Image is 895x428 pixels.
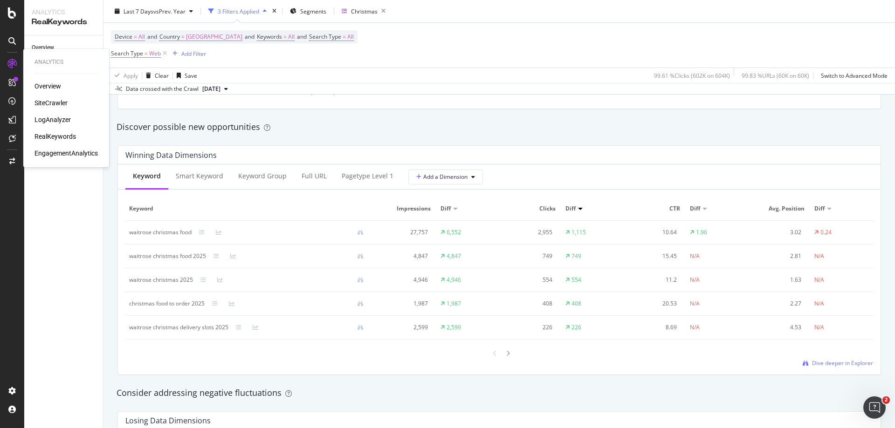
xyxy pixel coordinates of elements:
button: Switch to Advanced Mode [817,68,888,83]
span: Clicks [503,204,556,213]
div: 4,946 [447,276,461,284]
div: 8.69 [627,323,677,332]
span: = [134,33,137,41]
span: Last 7 Days [124,7,153,15]
div: Clear [155,71,169,79]
span: Impressions [379,204,431,213]
div: 226 [503,323,552,332]
div: 4.53 [752,323,802,332]
div: waitrose christmas food [129,228,192,237]
button: 3 Filters Applied [205,4,270,19]
button: [DATE] [199,83,232,95]
span: Device [115,33,132,41]
div: Keyword [133,171,161,181]
div: 749 [503,252,552,260]
a: Overview [34,82,61,91]
div: Full URL [302,171,327,181]
div: 99.61 % Clicks ( 602K on 604K ) [654,71,730,79]
button: Christmas [338,4,389,19]
div: waitrose christmas food 2025 [129,252,206,260]
button: Add a Dimension [408,170,483,184]
div: 2,599 [447,323,461,332]
span: and [245,33,255,41]
div: RealKeywords [32,17,96,27]
div: Consider addressing negative fluctuations [117,387,882,399]
div: 99.83 % URLs ( 60K on 60K ) [742,71,809,79]
span: CTR [627,204,680,213]
div: Data crossed with the Crawl [126,85,199,93]
span: Country [159,33,180,41]
span: Add a Dimension [416,173,468,181]
span: 2025 Sep. 13th [202,85,220,93]
div: pagetype Level 1 [342,171,393,181]
div: 1,987 [379,299,428,308]
span: [GEOGRAPHIC_DATA] [186,30,242,43]
div: 2,599 [379,323,428,332]
div: 4,847 [447,252,461,260]
button: Clear [142,68,169,83]
div: N/A [690,323,700,332]
a: SiteCrawler [34,98,68,108]
div: 4,946 [379,276,428,284]
div: 4,847 [379,252,428,260]
div: Analytics [34,58,98,66]
div: waitrose christmas 2025 [129,276,193,284]
div: 3.02 [752,228,802,237]
span: Dive deeper in Explorer [812,359,873,367]
span: = [343,33,346,41]
div: 2,955 [503,228,552,237]
button: Add Filter [169,48,206,59]
div: 0.24 [820,228,832,237]
span: All [138,30,145,43]
div: 20.53 [627,299,677,308]
div: 2.27 [752,299,802,308]
div: N/A [690,276,700,284]
div: 408 [571,299,581,308]
span: = [145,49,148,57]
button: Segments [286,4,330,19]
a: RealKeywords [34,132,76,141]
span: Keywords [257,33,282,41]
div: Losing Data Dimensions [125,416,211,425]
div: Apply [124,71,138,79]
span: Diff [441,204,451,213]
div: 749 [571,252,581,260]
span: Search Type [309,33,341,41]
div: 554 [503,276,552,284]
div: 6,552 [447,228,461,237]
div: Keyword Group [238,171,287,181]
div: waitrose christmas delivery slots 2025 [129,323,228,332]
div: Christmas [351,7,378,15]
div: Overview [32,43,54,53]
button: Last 7 DaysvsPrev. Year [111,4,197,19]
div: 408 [503,299,552,308]
a: Overview [32,43,96,53]
span: Diff [814,204,825,213]
div: 226 [571,323,581,332]
div: 1,115 [571,228,586,237]
span: Search Type [111,49,143,57]
div: Smart Keyword [176,171,223,181]
a: LogAnalyzer [34,115,71,124]
div: 15.45 [627,252,677,260]
div: 1.63 [752,276,802,284]
div: Save [185,71,197,79]
div: N/A [690,299,700,308]
span: 2 [882,396,890,404]
div: 3 Filters Applied [218,7,259,15]
button: Save [173,68,197,83]
span: Diff [690,204,700,213]
div: N/A [690,252,700,260]
div: N/A [814,299,824,308]
a: EngagementAnalytics [34,149,98,158]
div: Winning Data Dimensions [125,150,217,160]
span: All [288,30,295,43]
span: vs Prev. Year [153,7,186,15]
a: Dive deeper in Explorer [803,359,873,367]
button: Apply [111,68,138,83]
div: 2.81 [752,252,802,260]
span: and [297,33,307,41]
